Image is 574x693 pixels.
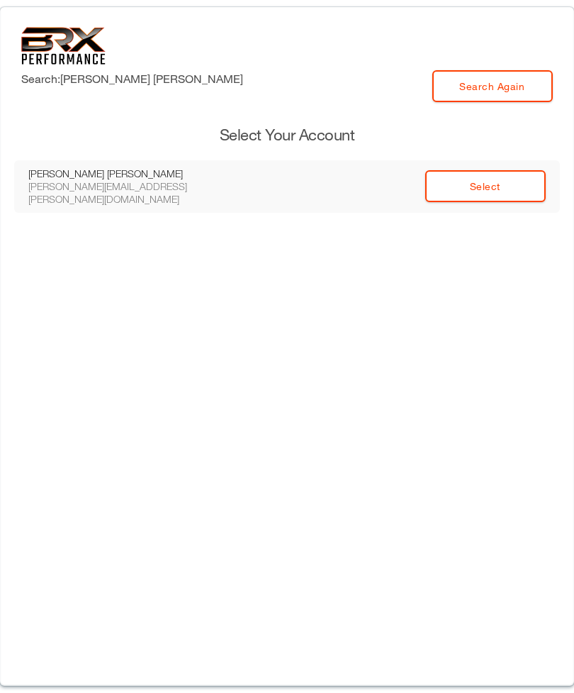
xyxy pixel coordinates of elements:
div: [PERSON_NAME] [PERSON_NAME] [28,167,220,180]
a: Search Again [432,70,553,102]
img: 6f7da32581c89ca25d665dc3aae533e4f14fe3ef_original.svg [21,27,106,65]
label: Search: [PERSON_NAME] [PERSON_NAME] [21,70,243,87]
div: [PERSON_NAME][EMAIL_ADDRESS][PERSON_NAME][DOMAIN_NAME] [28,180,220,206]
h3: Select Your Account [14,124,560,146]
a: Select [425,170,546,202]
